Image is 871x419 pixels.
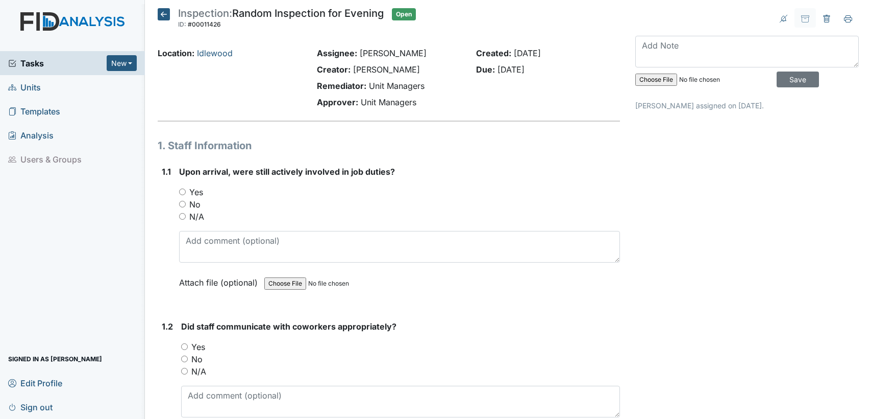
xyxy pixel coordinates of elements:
[197,48,233,58] a: Idlewood
[392,8,416,20] span: Open
[179,167,395,177] span: Upon arrival, were still actively involved in job duties?
[179,271,262,289] label: Attach file (optional)
[317,81,366,91] strong: Remediator:
[8,57,107,69] a: Tasks
[8,399,53,415] span: Sign out
[158,138,620,153] h1: 1. Staff Information
[189,186,203,198] label: Yes
[777,72,819,87] input: Save
[189,198,201,211] label: No
[369,81,425,91] span: Unit Managers
[361,97,416,107] span: Unit Managers
[360,48,427,58] span: [PERSON_NAME]
[181,321,396,332] span: Did staff communicate with coworkers appropriately?
[476,64,495,75] strong: Due:
[317,97,358,107] strong: Approver:
[191,353,203,365] label: No
[189,211,204,223] label: N/A
[317,64,351,75] strong: Creator:
[162,320,173,333] label: 1.2
[191,365,206,378] label: N/A
[179,201,186,207] input: No
[178,8,384,31] div: Random Inspection for Evening
[191,341,205,353] label: Yes
[8,375,62,391] span: Edit Profile
[107,55,137,71] button: New
[181,368,188,375] input: N/A
[162,166,171,178] label: 1.1
[179,213,186,220] input: N/A
[181,356,188,362] input: No
[476,48,511,58] strong: Created:
[8,127,54,143] span: Analysis
[635,100,859,111] p: [PERSON_NAME] assigned on [DATE].
[353,64,420,75] span: [PERSON_NAME]
[8,103,60,119] span: Templates
[178,20,186,28] span: ID:
[179,189,186,195] input: Yes
[181,343,188,350] input: Yes
[158,48,194,58] strong: Location:
[178,7,232,19] span: Inspection:
[8,79,41,95] span: Units
[497,64,525,75] span: [DATE]
[317,48,357,58] strong: Assignee:
[8,351,102,367] span: Signed in as [PERSON_NAME]
[514,48,541,58] span: [DATE]
[188,20,221,28] span: #00011426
